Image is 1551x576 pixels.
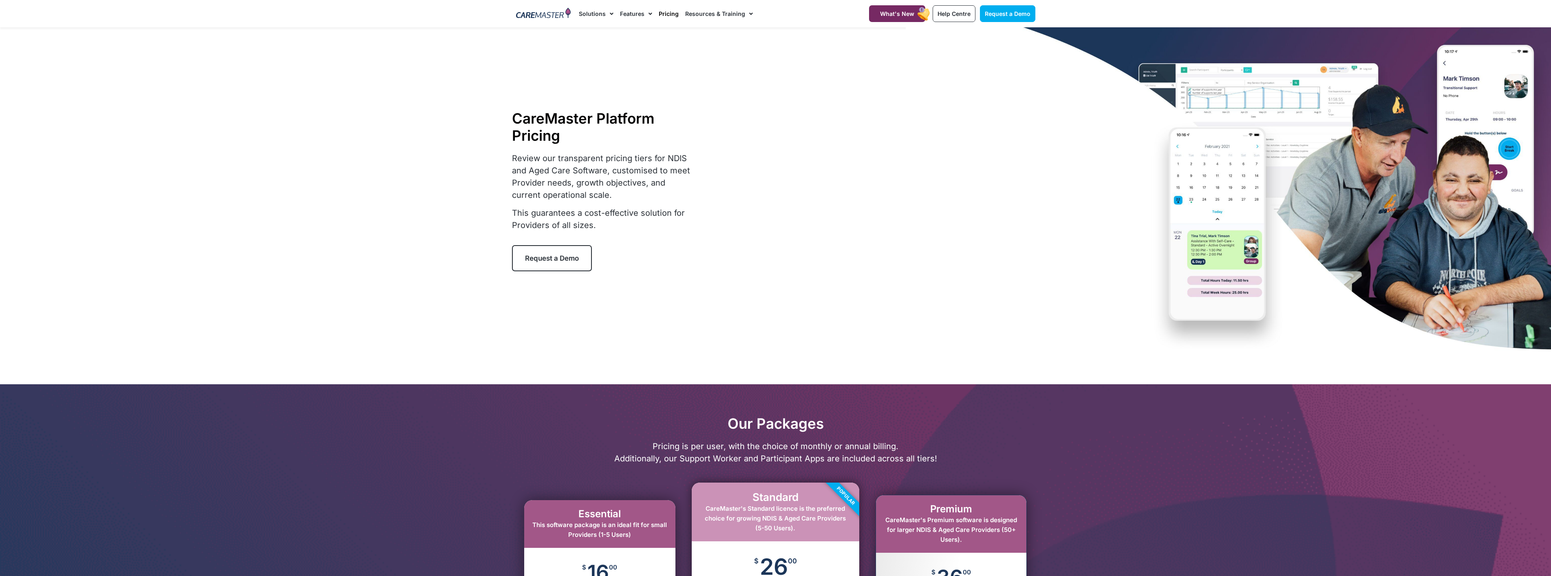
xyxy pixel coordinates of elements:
[884,503,1018,515] h2: Premium
[516,8,571,20] img: CareMaster Logo
[700,491,851,503] h2: Standard
[799,450,892,543] div: Popular
[963,569,971,575] span: 00
[582,564,586,570] span: $
[985,10,1030,17] span: Request a Demo
[885,516,1017,543] span: CareMaster's Premium software is designed for larger NDIS & Aged Care Providers (50+ Users).
[525,254,579,262] span: Request a Demo
[788,558,797,565] span: 00
[880,10,914,17] span: What's New
[609,564,617,570] span: 00
[512,440,1039,465] p: Pricing is per user, with the choice of monthly or annual billing. Additionally, our Support Work...
[512,152,693,201] p: Review our transparent pricing tiers for NDIS and Aged Care Software, customised to meet Provider...
[512,207,693,231] p: This guarantees a cost-effective solution for Providers of all sizes.
[869,5,925,22] a: What's New
[933,5,975,22] a: Help Centre
[532,521,667,538] span: This software package is an ideal fit for small Providers (1-5 Users)
[532,508,667,520] h2: Essential
[980,5,1035,22] a: Request a Demo
[705,505,846,532] span: CareMaster's Standard licence is the preferred choice for growing NDIS & Aged Care Providers (5-5...
[931,569,935,575] span: $
[754,558,759,565] span: $
[760,558,788,576] span: 26
[512,110,693,144] h1: CareMaster Platform Pricing
[512,245,592,271] a: Request a Demo
[938,10,971,17] span: Help Centre
[512,415,1039,432] h2: Our Packages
